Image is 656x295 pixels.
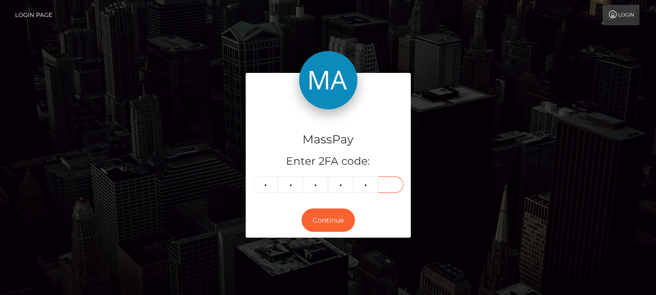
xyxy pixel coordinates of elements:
a: Login [603,5,639,25]
a: Login Page [15,5,52,25]
h5: Enter 2FA code: [253,154,404,169]
button: Continue [302,208,355,232]
h4: MassPay [253,131,404,148]
img: MassPay [299,51,357,109]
